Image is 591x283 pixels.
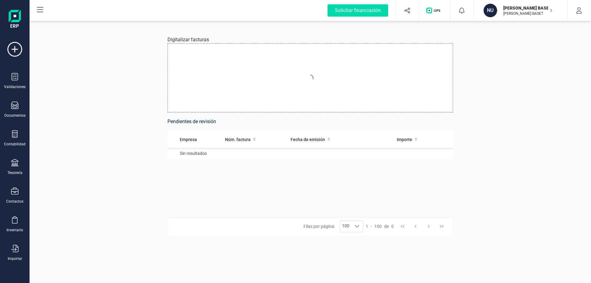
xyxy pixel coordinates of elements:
[410,220,421,232] button: Previous Page
[397,136,412,143] span: Importe
[4,142,26,147] div: Contabilidad
[7,170,22,175] div: Tesorería
[423,1,446,20] button: Logo de OPS
[484,4,497,17] div: NU
[340,221,351,232] span: 100
[366,223,368,229] span: 1
[436,220,448,232] button: Last Page
[167,148,453,159] td: Sin resultados
[503,5,553,11] p: [PERSON_NAME] BASET [PERSON_NAME]
[9,10,21,30] img: Logo Finanedi
[320,1,396,20] button: Solicitar financiación
[426,7,443,14] img: Logo de OPS
[328,4,388,17] div: Solicitar financiación
[6,199,23,204] div: Contactos
[167,117,453,126] h6: Pendientes de revisión
[8,256,22,261] div: Importar
[304,220,363,232] div: Filas por página:
[423,220,435,232] button: Next Page
[167,36,209,43] p: Digitalizar facturas
[291,136,325,143] span: Fecha de emisión
[366,223,394,229] div: -
[6,228,23,232] div: Inventario
[503,11,553,16] p: [PERSON_NAME] BASET
[180,136,197,143] span: Empresa
[4,84,26,89] div: Validaciones
[374,223,382,229] span: 100
[391,223,394,229] span: 0
[384,223,389,229] span: de
[225,136,251,143] span: Núm. factura
[4,113,26,118] div: Documentos
[481,1,560,20] button: NU[PERSON_NAME] BASET [PERSON_NAME][PERSON_NAME] BASET
[397,220,408,232] button: First Page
